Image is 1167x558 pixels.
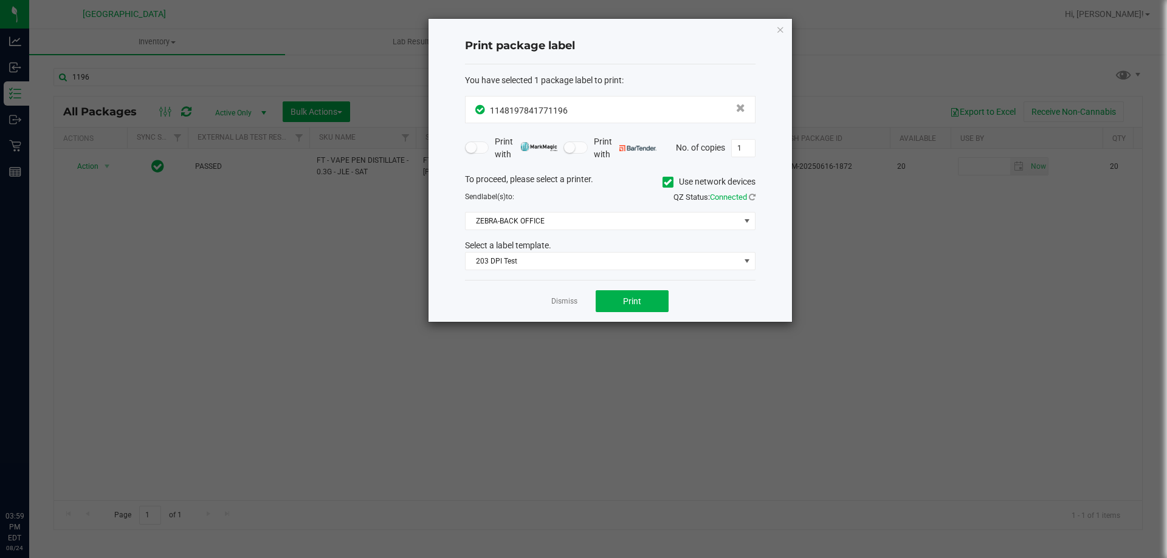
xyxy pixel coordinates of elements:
img: mark_magic_cybra.png [520,142,557,151]
span: Send to: [465,192,514,201]
span: 203 DPI Test [466,253,740,270]
a: Dismiss [551,296,577,307]
span: You have selected 1 package label to print [465,75,622,85]
span: label(s) [481,192,506,201]
span: In Sync [475,103,487,116]
span: ZEBRA-BACK OFFICE [466,213,740,230]
img: bartender.png [619,145,656,151]
span: No. of copies [676,142,725,152]
button: Print [596,290,669,312]
div: : [465,74,756,87]
span: Connected [710,192,747,202]
span: Print with [594,135,656,161]
span: Print [623,296,641,306]
span: QZ Status: [673,192,756,202]
h4: Print package label [465,38,756,54]
label: Use network devices [663,175,756,188]
span: Print with [495,135,557,161]
div: To proceed, please select a printer. [456,173,765,191]
iframe: Resource center [12,461,49,497]
span: 1148197841771196 [490,106,568,115]
div: Select a label template. [456,239,765,252]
